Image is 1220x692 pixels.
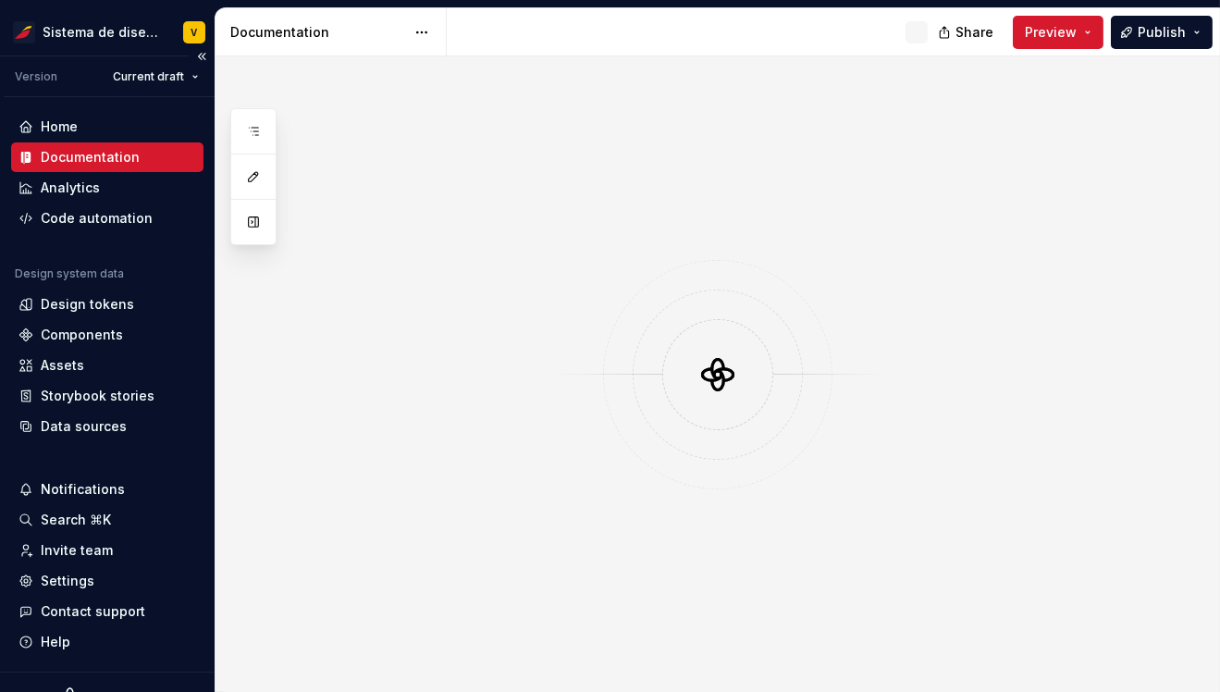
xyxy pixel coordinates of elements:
[41,633,70,651] div: Help
[11,505,203,535] button: Search ⌘K
[1111,16,1213,49] button: Publish
[13,21,35,43] img: 55604660-494d-44a9-beb2-692398e9940a.png
[11,381,203,411] a: Storybook stories
[1025,23,1077,42] span: Preview
[4,12,211,52] button: Sistema de diseño IberiaV
[11,627,203,657] button: Help
[41,417,127,436] div: Data sources
[41,148,140,167] div: Documentation
[41,356,84,375] div: Assets
[11,173,203,203] a: Analytics
[113,69,184,84] span: Current draft
[43,23,161,42] div: Sistema de diseño Iberia
[11,142,203,172] a: Documentation
[1013,16,1103,49] button: Preview
[41,541,113,560] div: Invite team
[15,69,57,84] div: Version
[41,295,134,314] div: Design tokens
[15,266,124,281] div: Design system data
[41,387,154,405] div: Storybook stories
[41,602,145,621] div: Contact support
[41,480,125,499] div: Notifications
[11,351,203,380] a: Assets
[955,23,993,42] span: Share
[189,43,215,69] button: Collapse sidebar
[11,320,203,350] a: Components
[191,25,198,40] div: V
[11,475,203,504] button: Notifications
[41,326,123,344] div: Components
[11,412,203,441] a: Data sources
[41,117,78,136] div: Home
[11,290,203,319] a: Design tokens
[230,23,405,42] div: Documentation
[41,209,153,228] div: Code automation
[41,572,94,590] div: Settings
[11,597,203,626] button: Contact support
[11,536,203,565] a: Invite team
[41,511,111,529] div: Search ⌘K
[11,566,203,596] a: Settings
[1138,23,1186,42] span: Publish
[929,16,1005,49] button: Share
[11,112,203,142] a: Home
[41,179,100,197] div: Analytics
[11,204,203,233] a: Code automation
[105,64,207,90] button: Current draft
